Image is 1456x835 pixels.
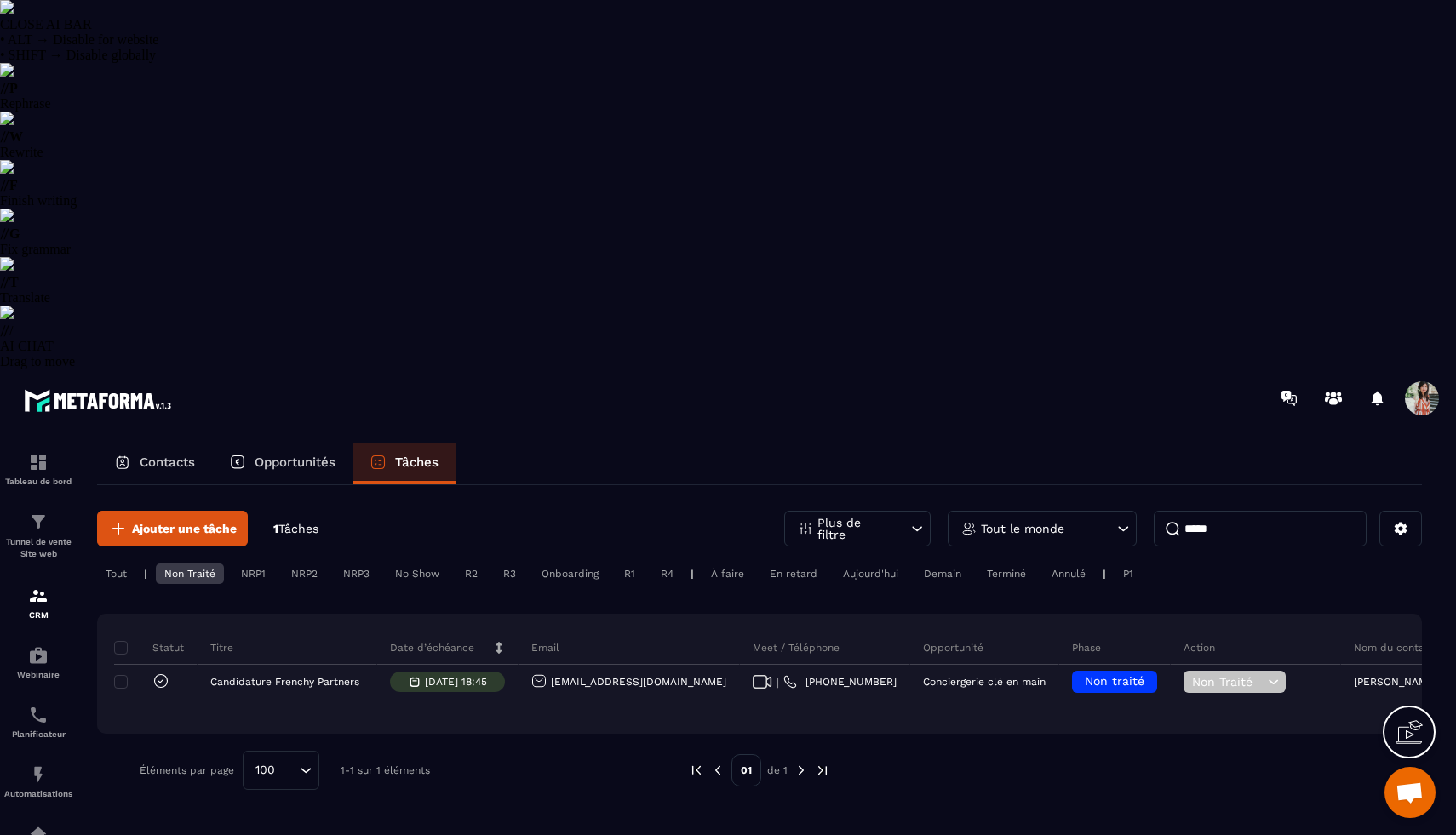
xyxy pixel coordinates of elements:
[140,764,234,776] p: Éléments par page
[97,511,248,546] button: Ajouter une tâche
[981,523,1064,535] p: Tout le monde
[761,563,826,584] div: En retard
[4,632,72,692] a: automationsautomationsWebinaire
[395,455,439,470] p: Tâches
[4,536,72,560] p: Tunnel de vente Site web
[28,764,49,785] img: automations
[1115,563,1142,584] div: P1
[4,610,72,620] p: CRM
[390,641,474,655] p: Date d’échéance
[794,763,809,778] img: next
[210,641,233,655] p: Titre
[731,754,761,786] p: 01
[777,676,779,689] span: |
[4,729,72,739] p: Planificateur
[232,563,274,584] div: NRP1
[283,563,326,584] div: NRP2
[210,676,359,688] p: Candidature Frenchy Partners
[4,789,72,798] p: Automatisations
[923,641,983,655] p: Opportunité
[531,641,559,655] p: Email
[118,641,184,655] p: Statut
[4,439,72,499] a: formationformationTableau de bord
[353,443,456,484] a: Tâches
[4,752,72,811] a: automationsautomationsAutomatisations
[144,568,147,580] p: |
[249,761,281,780] span: 100
[456,563,486,584] div: R2
[1384,767,1436,818] div: Ouvrir le chat
[1043,563,1094,584] div: Annulé
[425,676,487,688] p: [DATE] 18:45
[652,563,682,584] div: R4
[28,452,49,472] img: formation
[1354,676,1437,688] p: [PERSON_NAME]
[273,521,318,537] p: 1
[815,763,830,778] img: next
[1184,641,1215,655] p: Action
[1103,568,1106,580] p: |
[495,563,525,584] div: R3
[278,522,318,535] span: Tâches
[753,641,840,655] p: Meet / Téléphone
[341,764,430,776] p: 1-1 sur 1 éléments
[834,563,907,584] div: Aujourd'hui
[255,455,335,470] p: Opportunités
[28,705,49,725] img: scheduler
[387,563,448,584] div: No Show
[28,586,49,606] img: formation
[4,573,72,632] a: formationformationCRM
[24,385,177,416] img: logo
[28,512,49,532] img: formation
[710,763,725,778] img: prev
[1072,641,1101,655] p: Phase
[156,563,224,584] div: Non Traité
[915,563,970,584] div: Demain
[783,675,897,689] a: [PHONE_NUMBER]
[817,517,892,540] p: Plus de filtre
[702,563,753,584] div: À faire
[28,645,49,666] img: automations
[4,692,72,752] a: schedulerschedulerPlanificateur
[533,563,607,584] div: Onboarding
[923,676,1046,688] p: Conciergerie clé en main
[689,763,704,778] img: prev
[1085,674,1144,688] span: Non traité
[132,520,237,537] span: Ajouter une tâche
[4,499,72,573] a: formationformationTunnel de vente Site web
[978,563,1035,584] div: Terminé
[281,761,295,780] input: Search for option
[335,563,378,584] div: NRP3
[97,563,135,584] div: Tout
[4,477,72,486] p: Tableau de bord
[4,670,72,679] p: Webinaire
[691,568,694,580] p: |
[767,764,788,777] p: de 1
[212,443,353,484] a: Opportunités
[1354,641,1435,655] p: Nom du contact
[140,455,195,470] p: Contacts
[97,443,212,484] a: Contacts
[616,563,644,584] div: R1
[243,751,319,790] div: Search for option
[1192,675,1264,689] span: Non Traité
